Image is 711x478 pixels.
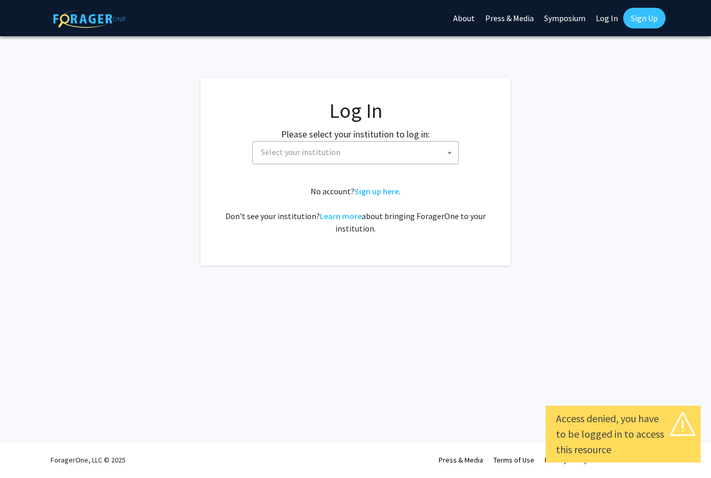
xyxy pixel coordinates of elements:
[493,455,534,465] a: Terms of Use
[257,142,458,163] span: Select your institution
[53,10,126,28] img: ForagerOne Logo
[545,455,588,465] a: Privacy Policy
[439,455,483,465] a: Press & Media
[51,442,126,478] div: ForagerOne, LLC © 2025
[281,127,430,141] label: Please select your institution to log in:
[556,411,690,457] div: Access denied, you have to be logged in to access this resource
[261,147,341,157] span: Select your institution
[252,141,459,164] span: Select your institution
[354,186,399,196] a: Sign up here
[320,211,362,221] a: Learn more about bringing ForagerOne to your institution
[623,8,666,28] a: Sign Up
[221,185,490,235] div: No account? . Don't see your institution? about bringing ForagerOne to your institution.
[221,98,490,123] h1: Log In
